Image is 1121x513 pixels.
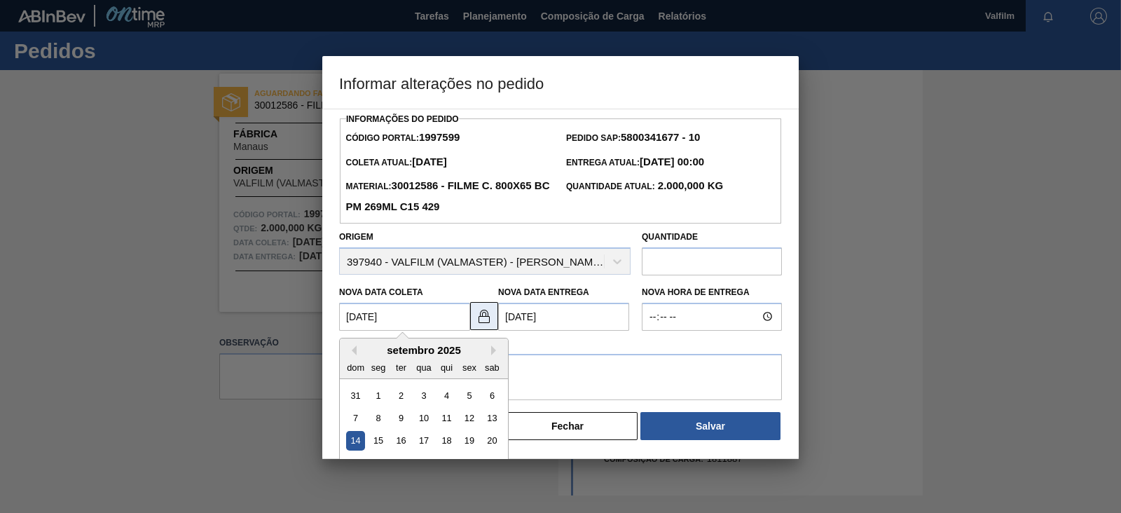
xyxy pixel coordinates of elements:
strong: 30012586 - FILME C. 800X65 BC PM 269ML C15 429 [345,179,549,212]
div: setembro 2025 [340,344,508,356]
div: Choose sexta-feira, 12 de setembro de 2025 [460,409,479,427]
div: Choose sábado, 20 de setembro de 2025 [483,431,502,450]
div: Choose domingo, 14 de setembro de 2025 [346,431,365,450]
span: Material: [345,182,549,212]
button: locked [470,302,498,330]
button: Previous Month [347,346,357,355]
div: Choose sexta-feira, 5 de setembro de 2025 [460,385,479,404]
button: Salvar [640,412,780,440]
strong: 5800341677 - 10 [621,131,700,143]
div: Choose sexta-feira, 26 de setembro de 2025 [460,454,479,473]
div: Choose quinta-feira, 18 de setembro de 2025 [437,431,456,450]
span: Pedido SAP: [566,133,700,143]
div: Choose terça-feira, 2 de setembro de 2025 [392,385,411,404]
div: Choose segunda-feira, 15 de setembro de 2025 [369,431,388,450]
label: Origem [339,232,373,242]
div: Choose sábado, 27 de setembro de 2025 [483,454,502,473]
div: Choose segunda-feira, 8 de setembro de 2025 [369,409,388,427]
label: Nova Data Entrega [498,287,589,297]
div: Choose terça-feira, 9 de setembro de 2025 [392,409,411,427]
div: sab [483,357,502,376]
div: Choose domingo, 31 de agosto de 2025 [346,385,365,404]
span: Coleta Atual: [345,158,446,167]
div: qui [437,357,456,376]
div: sex [460,357,479,376]
div: Choose quarta-feira, 3 de setembro de 2025 [414,385,433,404]
div: Choose domingo, 7 de setembro de 2025 [346,409,365,427]
h3: Informar alterações no pedido [322,56,799,109]
div: Choose domingo, 21 de setembro de 2025 [346,454,365,473]
strong: 1997599 [419,131,460,143]
div: ter [392,357,411,376]
img: locked [476,308,493,324]
div: Choose terça-feira, 16 de setembro de 2025 [392,431,411,450]
input: dd/mm/yyyy [498,303,629,331]
label: Informações do Pedido [346,114,459,124]
div: Choose quarta-feira, 24 de setembro de 2025 [414,454,433,473]
input: dd/mm/yyyy [339,303,470,331]
span: Código Portal: [345,133,460,143]
label: Nova Data Coleta [339,287,423,297]
button: Fechar [497,412,638,440]
div: qua [414,357,433,376]
span: Quantidade Atual: [566,182,723,191]
button: Next Month [491,346,501,355]
div: month 2025-09 [344,383,503,497]
label: Nova Hora de Entrega [642,282,782,303]
div: Choose sábado, 13 de setembro de 2025 [483,409,502,427]
div: Choose segunda-feira, 22 de setembro de 2025 [369,454,388,473]
strong: [DATE] [412,156,447,167]
div: Choose quarta-feira, 17 de setembro de 2025 [414,431,433,450]
div: Choose sexta-feira, 19 de setembro de 2025 [460,431,479,450]
strong: [DATE] 00:00 [640,156,704,167]
label: Quantidade [642,232,698,242]
div: dom [346,357,365,376]
span: Entrega Atual: [566,158,704,167]
div: Choose terça-feira, 23 de setembro de 2025 [392,454,411,473]
div: Choose quinta-feira, 11 de setembro de 2025 [437,409,456,427]
strong: 2.000,000 KG [655,179,724,191]
div: Choose sábado, 6 de setembro de 2025 [483,385,502,404]
div: seg [369,357,388,376]
div: Choose quinta-feira, 25 de setembro de 2025 [437,454,456,473]
div: Choose segunda-feira, 1 de setembro de 2025 [369,385,388,404]
div: Choose quarta-feira, 10 de setembro de 2025 [414,409,433,427]
label: Observação [339,334,782,355]
div: Choose quinta-feira, 4 de setembro de 2025 [437,385,456,404]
